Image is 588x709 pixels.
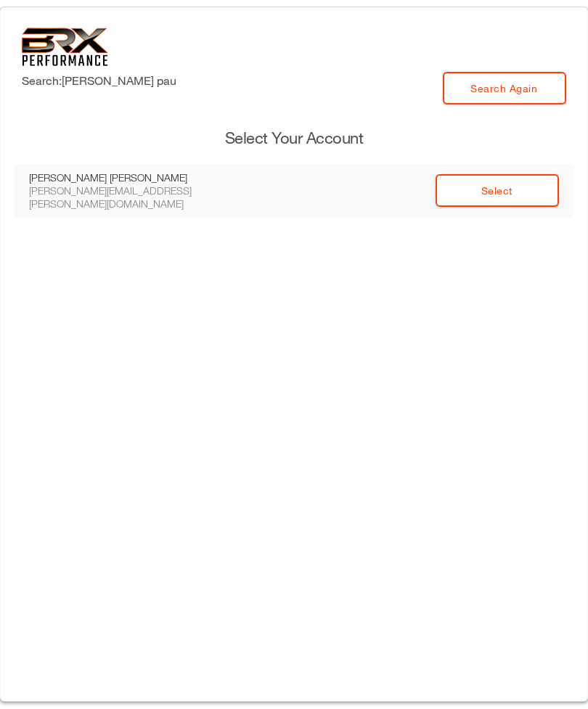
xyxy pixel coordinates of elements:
a: Search Again [443,72,566,104]
a: Select [436,174,559,207]
div: [PERSON_NAME] [PERSON_NAME] [29,171,225,184]
h3: Select Your Account [15,127,573,149]
label: Search: [PERSON_NAME] pau [22,72,176,89]
div: [PERSON_NAME][EMAIL_ADDRESS][PERSON_NAME][DOMAIN_NAME] [29,184,225,210]
img: 6f7da32581c89ca25d665dc3aae533e4f14fe3ef_original.svg [22,28,108,66]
